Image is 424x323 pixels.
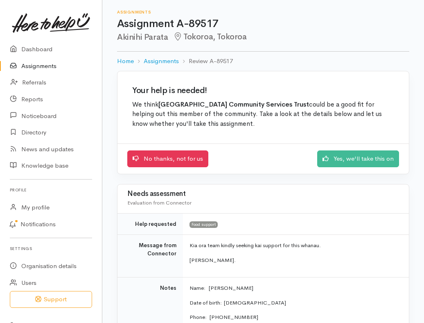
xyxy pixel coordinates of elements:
span: Food support [189,221,218,228]
h3: Needs assessment [127,190,399,198]
p: Date of birth: [DEMOGRAPHIC_DATA] [189,299,399,307]
p: Kia ora team kindly seeking kai support for this whanau. [189,241,399,250]
h2: Akinihi Parata [117,32,409,42]
h1: Assignment A-89517 [117,18,409,30]
td: Help requested [117,213,183,235]
span: Evaluation from Connector [127,199,192,206]
h6: Profile [10,184,92,196]
span: Tokoroa, Tokoroa [173,32,246,42]
a: Yes, we'll take this on [317,150,399,167]
button: Support [10,291,92,308]
p: [PERSON_NAME]. [189,256,399,264]
nav: breadcrumb [117,52,409,71]
p: Name: [PERSON_NAME] [189,284,399,292]
h2: Your help is needed! [132,86,394,95]
p: We think could be a good fit for helping out this member of the community. Take a look at the det... [132,100,394,129]
a: Home [117,57,134,66]
p: Phone: [PHONE_NUMBER] [189,313,399,321]
a: Assignments [144,57,179,66]
h6: Settings [10,243,92,254]
h6: Assignments [117,10,409,14]
a: No thanks, not for us [127,150,208,167]
b: [GEOGRAPHIC_DATA] Community Services Trust [158,100,309,109]
li: Review A-89517 [179,57,233,66]
td: Message from Connector [117,235,183,278]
